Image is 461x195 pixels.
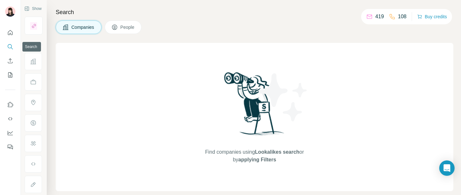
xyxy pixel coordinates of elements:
[56,8,453,17] h4: Search
[5,127,15,139] button: Dashboard
[439,160,455,176] div: Open Intercom Messenger
[398,13,407,20] p: 108
[255,69,312,126] img: Surfe Illustration - Stars
[255,149,299,155] span: Lookalikes search
[71,24,95,30] span: Companies
[120,24,135,30] span: People
[5,113,15,125] button: Use Surfe API
[375,13,384,20] p: 419
[5,141,15,153] button: Feedback
[20,4,46,13] button: Show
[5,41,15,53] button: Search
[238,157,276,162] span: applying Filters
[417,12,447,21] button: Buy credits
[221,70,288,142] img: Surfe Illustration - Woman searching with binoculars
[5,99,15,110] button: Use Surfe on LinkedIn
[5,69,15,81] button: My lists
[5,6,15,17] img: Avatar
[5,27,15,38] button: Quick start
[203,148,306,164] span: Find companies using or by
[5,55,15,67] button: Enrich CSV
